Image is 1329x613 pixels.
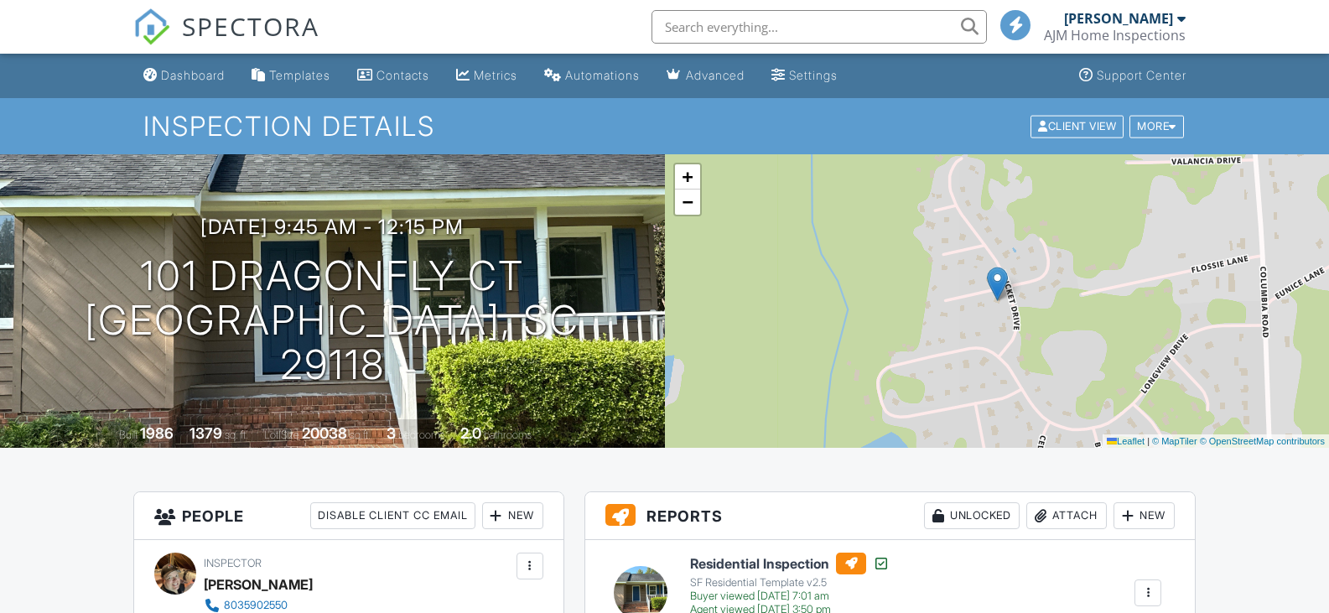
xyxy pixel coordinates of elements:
div: 2.0 [460,424,481,442]
a: Zoom in [675,164,700,190]
img: The Best Home Inspection Software - Spectora [133,8,170,45]
div: AJM Home Inspections [1044,27,1186,44]
a: Dashboard [137,60,231,91]
a: Automations (Basic) [537,60,646,91]
span: Inspector [204,557,262,569]
div: New [1114,502,1175,529]
a: Templates [245,60,337,91]
span: Lot Size [264,429,299,441]
div: New [482,502,543,529]
a: Client View [1029,119,1128,132]
h6: Residential Inspection [690,553,890,574]
img: Marker [987,267,1008,301]
h1: Inspection Details [143,112,1185,141]
div: [PERSON_NAME] [1064,10,1173,27]
div: Attach [1026,502,1107,529]
div: Metrics [474,68,517,82]
div: 3 [387,424,396,442]
div: 8035902550 [224,599,288,612]
div: Disable Client CC Email [310,502,475,529]
div: Contacts [376,68,429,82]
div: Unlocked [924,502,1020,529]
span: | [1147,436,1150,446]
div: Buyer viewed [DATE] 7:01 am [690,590,890,603]
a: SPECTORA [133,23,319,58]
span: sq.ft. [350,429,371,441]
a: © OpenStreetMap contributors [1200,436,1325,446]
h3: [DATE] 9:45 am - 12:15 pm [200,216,464,238]
div: Automations [565,68,640,82]
div: 1379 [189,424,222,442]
span: bedrooms [398,429,444,441]
a: Zoom out [675,190,700,215]
div: [PERSON_NAME] [204,572,313,597]
a: Settings [765,60,844,91]
a: Support Center [1072,60,1193,91]
div: Settings [789,68,838,82]
span: sq. ft. [225,429,248,441]
input: Search everything... [652,10,987,44]
h1: 101 Dragonfly Ct [GEOGRAPHIC_DATA], SC 29118 [27,254,638,387]
span: SPECTORA [182,8,319,44]
div: 20038 [302,424,347,442]
a: Leaflet [1107,436,1145,446]
a: © MapTiler [1152,436,1197,446]
a: Advanced [660,60,751,91]
h3: Reports [585,492,1196,540]
h3: People [134,492,563,540]
div: More [1129,115,1184,138]
span: bathrooms [484,429,532,441]
div: SF Residential Template v2.5 [690,576,890,590]
div: Dashboard [161,68,225,82]
div: Client View [1030,115,1124,138]
div: 1986 [140,424,174,442]
div: Support Center [1097,68,1186,82]
div: Templates [269,68,330,82]
div: Advanced [686,68,745,82]
span: + [682,166,693,187]
a: Metrics [449,60,524,91]
span: − [682,191,693,212]
a: Contacts [350,60,436,91]
span: Built [119,429,138,441]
